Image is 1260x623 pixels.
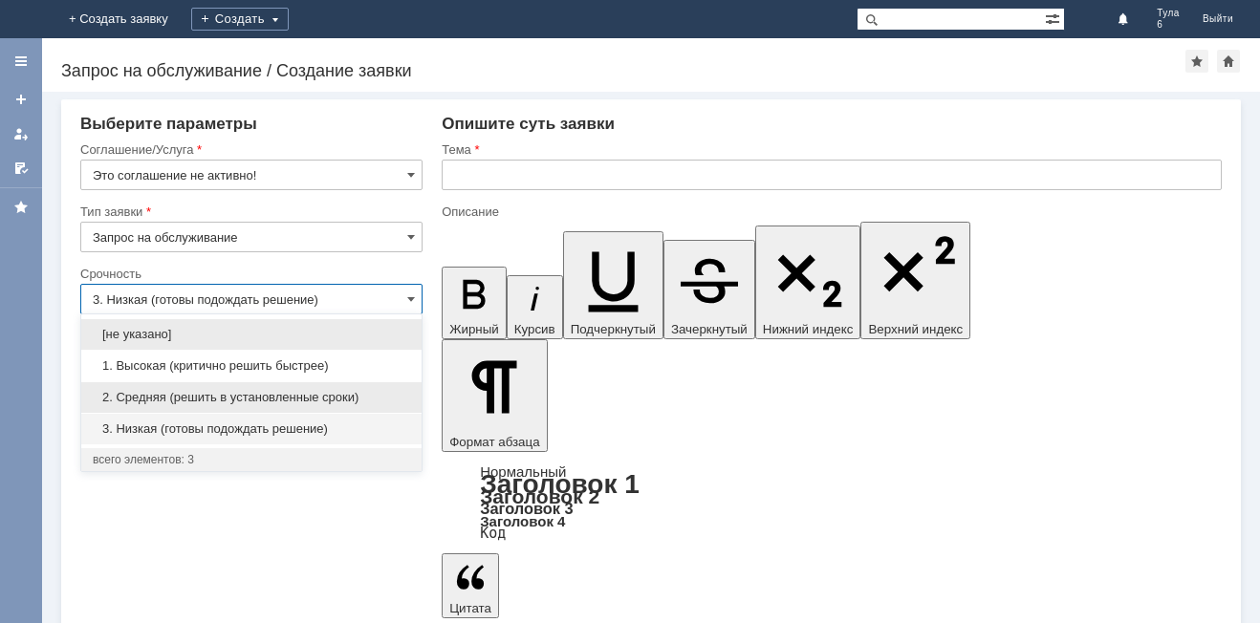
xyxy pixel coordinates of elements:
[480,525,506,542] a: Код
[442,339,547,452] button: Формат абзаца
[80,205,419,218] div: Тип заявки
[449,601,491,615] span: Цитата
[1217,50,1240,73] div: Сделать домашней страницей
[93,421,410,437] span: 3. Низкая (готовы подождать решение)
[80,115,257,133] span: Выберите параметры
[480,463,566,480] a: Нормальный
[755,226,861,339] button: Нижний индекс
[442,267,507,339] button: Жирный
[442,205,1218,218] div: Описание
[442,553,499,618] button: Цитата
[868,322,963,336] span: Верхний индекс
[480,513,565,529] a: Заголовок 4
[93,358,410,374] span: 1. Высокая (критично решить быстрее)
[563,231,663,339] button: Подчеркнутый
[442,465,1222,540] div: Формат абзаца
[442,143,1218,156] div: Тема
[1157,19,1180,31] span: 6
[449,322,499,336] span: Жирный
[571,322,656,336] span: Подчеркнутый
[480,469,640,499] a: Заголовок 1
[1045,9,1064,27] span: Расширенный поиск
[61,61,1185,80] div: Запрос на обслуживание / Создание заявки
[93,327,410,342] span: [не указано]
[514,322,555,336] span: Курсив
[80,143,419,156] div: Соглашение/Услуга
[1157,8,1180,19] span: Тула
[191,8,289,31] div: Создать
[80,268,419,280] div: Срочность
[442,115,615,133] span: Опишите суть заявки
[449,435,539,449] span: Формат абзаца
[6,153,36,183] a: Мои согласования
[480,500,573,517] a: Заголовок 3
[6,84,36,115] a: Создать заявку
[93,452,410,467] div: всего элементов: 3
[507,275,563,339] button: Курсив
[6,118,36,149] a: Мои заявки
[93,390,410,405] span: 2. Средняя (решить в установленные сроки)
[1185,50,1208,73] div: Добавить в избранное
[663,240,755,339] button: Зачеркнутый
[763,322,854,336] span: Нижний индекс
[671,322,748,336] span: Зачеркнутый
[480,485,599,507] a: Заголовок 2
[860,222,970,339] button: Верхний индекс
